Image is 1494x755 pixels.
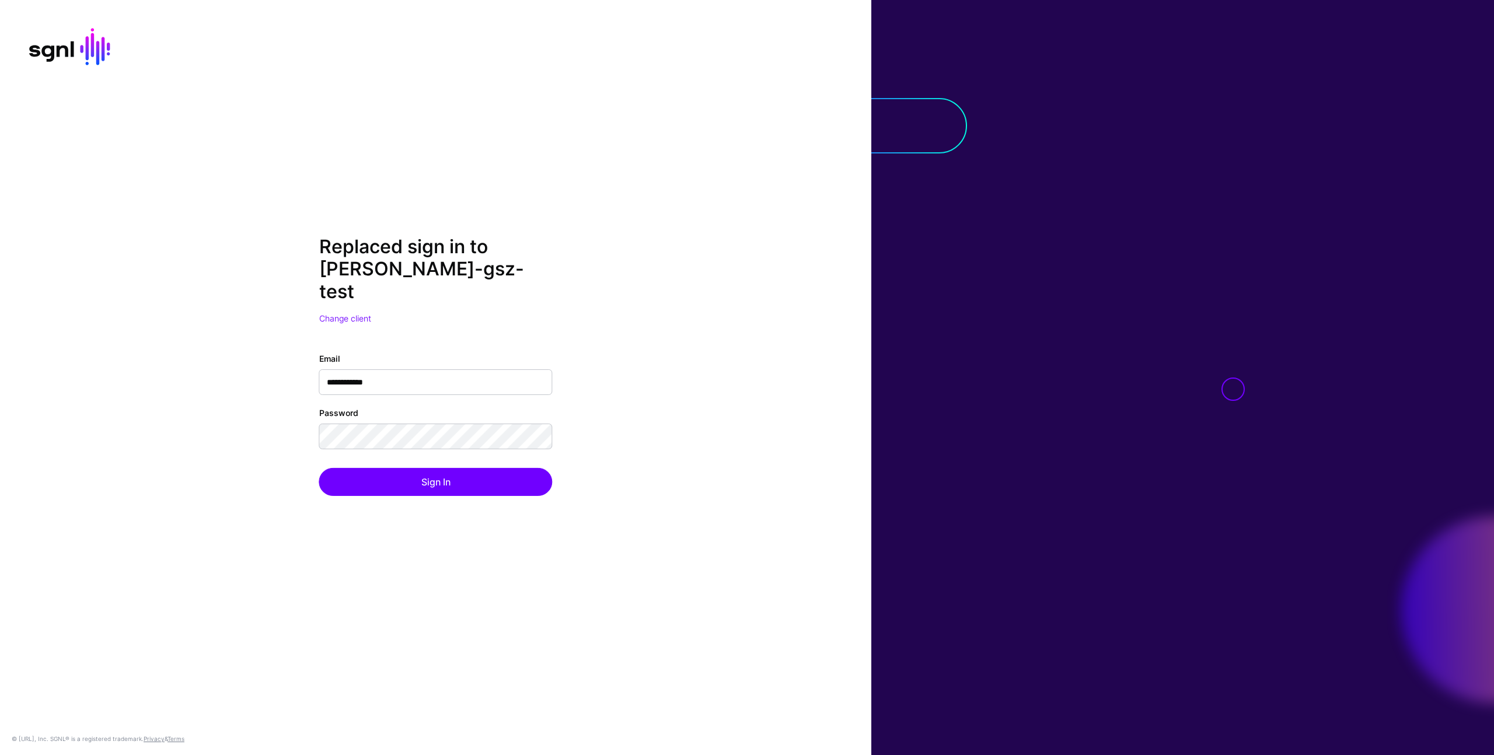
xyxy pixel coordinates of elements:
[319,313,371,323] a: Change client
[319,468,553,496] button: Sign In
[12,734,184,743] div: © [URL], Inc. SGNL® is a registered trademark. &
[144,735,165,742] a: Privacy
[319,236,553,303] h2: Replaced sign in to [PERSON_NAME]-gsz-test
[319,407,358,419] label: Password
[167,735,184,742] a: Terms
[319,352,340,365] label: Email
